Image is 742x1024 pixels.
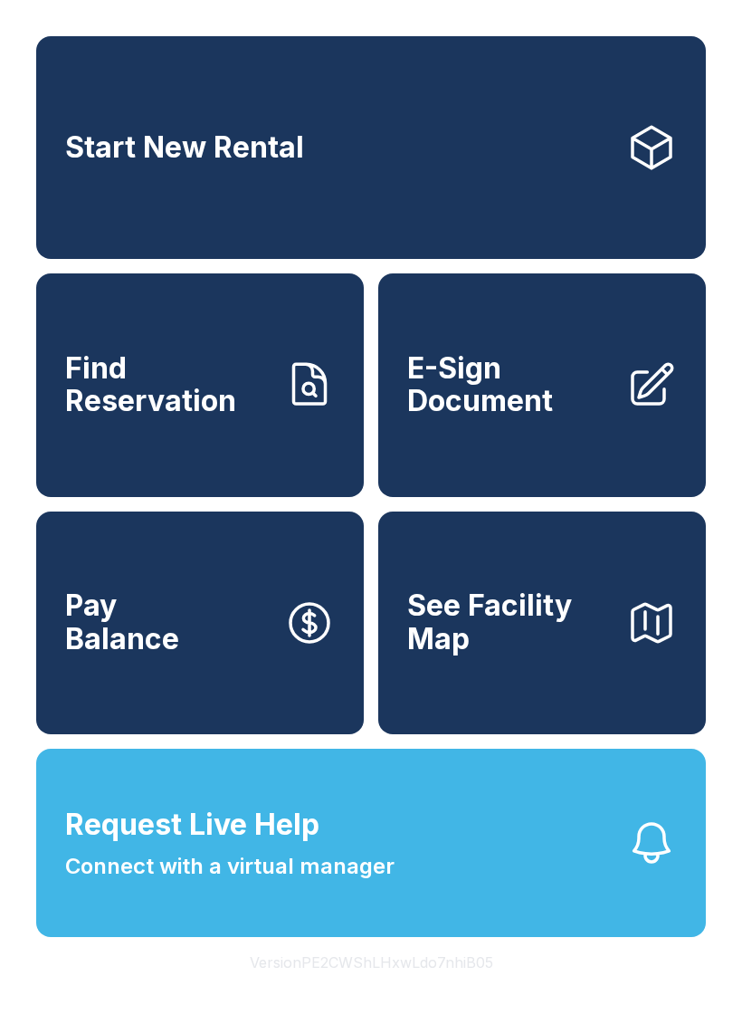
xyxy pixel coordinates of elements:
a: PayBalance [36,512,364,734]
span: See Facility Map [407,589,612,656]
span: Find Reservation [65,352,270,418]
span: Start New Rental [65,131,304,165]
span: E-Sign Document [407,352,612,418]
a: E-Sign Document [378,273,706,496]
span: Pay Balance [65,589,179,656]
button: Request Live HelpConnect with a virtual manager [36,749,706,937]
a: Start New Rental [36,36,706,259]
span: Request Live Help [65,803,319,847]
button: See Facility Map [378,512,706,734]
button: VersionPE2CWShLHxwLdo7nhiB05 [235,937,508,988]
span: Connect with a virtual manager [65,850,395,883]
a: Find Reservation [36,273,364,496]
